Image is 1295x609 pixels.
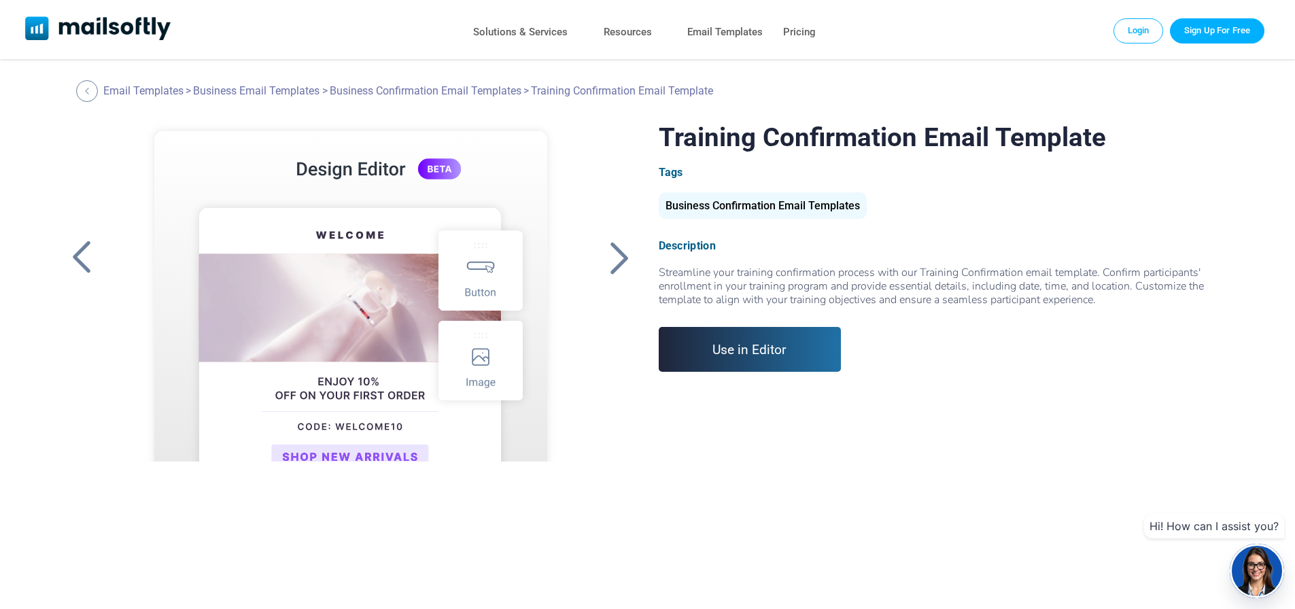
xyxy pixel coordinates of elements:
[1144,514,1284,538] div: Hi! How can I assist you?
[659,205,867,211] a: Business Confirmation Email Templates
[687,22,763,42] a: Email Templates
[330,84,521,97] a: Business Confirmation Email Templates
[783,22,816,42] a: Pricing
[659,266,1230,307] div: Streamline your training confirmation process with our Training Confirmation email template. Conf...
[103,84,184,97] a: Email Templates
[659,192,867,219] div: Business Confirmation Email Templates
[604,22,652,42] a: Resources
[1170,18,1264,43] a: Trial
[659,239,1230,252] div: Description
[473,22,568,42] a: Solutions & Services
[603,240,637,275] a: Back
[122,122,579,462] a: Training Confirmation Email Template
[193,84,320,97] a: Business Email Templates
[1113,18,1164,43] a: Login
[659,327,842,372] a: Use in Editor
[65,240,99,275] a: Back
[25,16,171,43] a: Mailsoftly
[659,166,1230,179] div: Tags
[76,80,101,102] a: Back
[659,122,1230,152] h1: Training Confirmation Email Template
